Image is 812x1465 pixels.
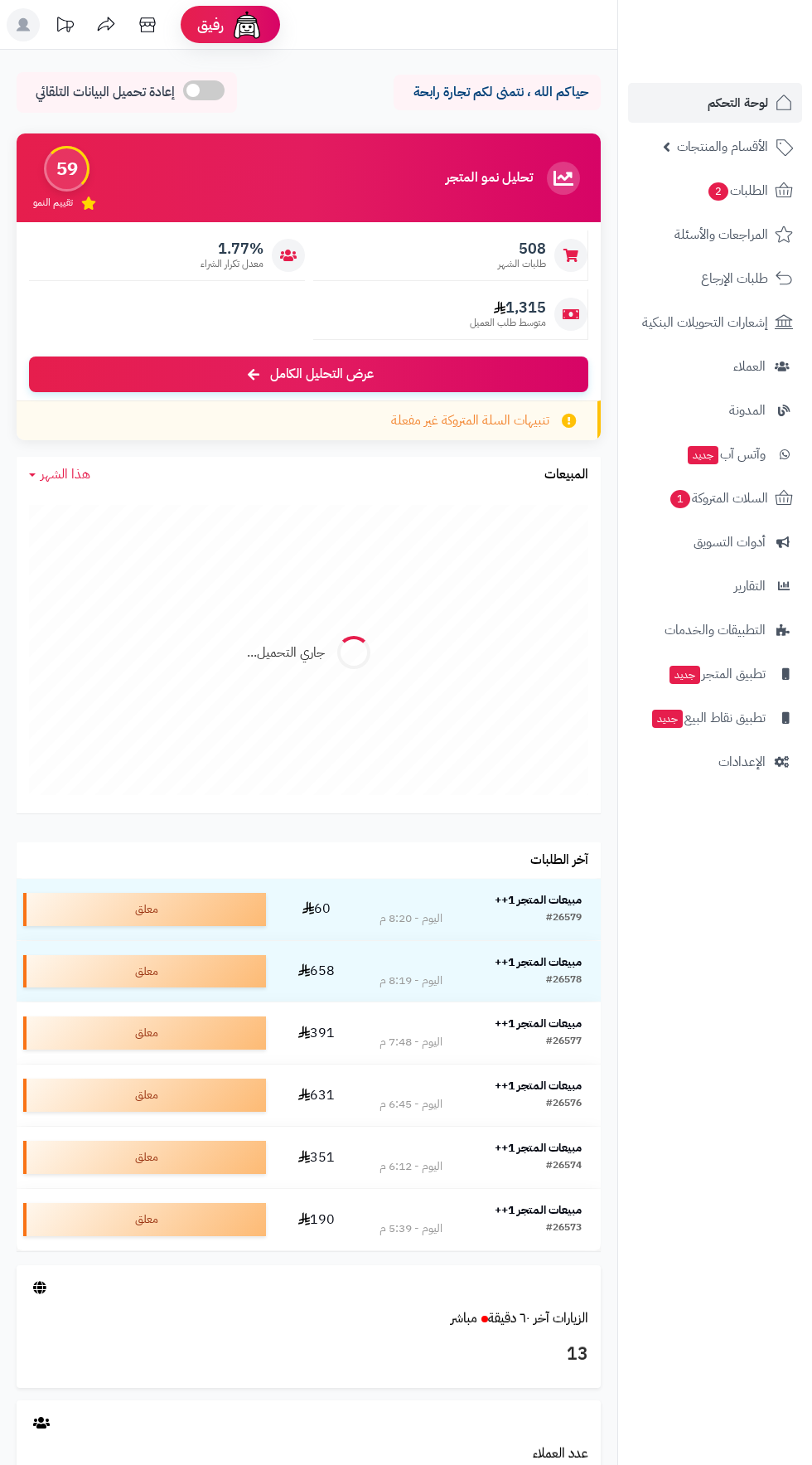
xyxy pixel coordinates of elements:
div: #26577 [546,1034,582,1050]
span: المراجعات والأسئلة [674,223,768,246]
p: حياكم الله ، نتمنى لكم تجارة رابحة [406,83,588,102]
a: العملاء [628,347,802,386]
span: الطلبات [707,179,768,202]
div: اليوم - 6:45 م [379,1096,442,1113]
span: طلبات الشهر [498,257,546,271]
span: إعادة تحميل البيانات التلقائي [36,83,175,102]
div: معلق [23,1203,266,1236]
span: عرض التحليل الكامل [270,365,374,384]
a: أدوات التسويق [628,522,802,562]
span: جديد [688,446,718,464]
td: 351 [273,1127,360,1188]
span: جديد [652,710,683,728]
strong: مبيعات المتجر 1++ [495,1015,582,1032]
span: المدونة [729,399,766,422]
span: تنبيهات السلة المتروكة غير مفعلة [391,411,549,430]
span: إشعارات التحويلات البنكية [642,311,768,334]
strong: مبيعات المتجر 1++ [495,1077,582,1094]
a: الإعدادات [628,742,802,782]
span: 1.77% [201,240,263,258]
a: عدد العملاء [533,1443,588,1463]
img: logo-2.png [699,12,796,47]
a: السلات المتروكة1 [628,478,802,518]
span: العملاء [733,355,766,378]
span: تطبيق نقاط البيع [650,706,766,730]
div: اليوم - 5:39 م [379,1220,442,1237]
a: المراجعات والأسئلة [628,215,802,255]
div: #26579 [546,910,582,927]
div: معلق [23,1141,266,1174]
span: تقييم النمو [33,196,73,210]
h3: المبيعات [544,468,588,483]
span: وآتس آب [686,443,766,466]
div: اليوم - 7:48 م [379,1034,442,1050]
span: هذا الشهر [41,464,90,484]
a: المدونة [628,391,802,430]
strong: مبيعات المتجر 1++ [495,1201,582,1219]
span: 1,315 [470,298,546,317]
span: 508 [498,240,546,258]
span: التطبيقات والخدمات [665,619,766,642]
a: وآتس آبجديد [628,434,802,474]
span: لوحة التحكم [708,91,768,114]
span: رفيق [197,15,224,35]
td: 658 [273,941,360,1002]
a: تطبيق نقاط البيعجديد [628,698,802,738]
span: طلبات الإرجاع [701,267,768,290]
a: تطبيق المتجرجديد [628,654,802,694]
h3: تحليل نمو المتجر [446,171,533,186]
small: مباشر [451,1308,477,1328]
a: لوحة التحكم [628,83,802,123]
span: معدل تكرار الشراء [201,257,263,271]
span: 1 [670,490,690,508]
span: الإعدادات [718,750,766,774]
a: هذا الشهر [29,465,90,484]
img: ai-face.png [230,8,263,41]
span: جديد [669,666,700,684]
div: معلق [23,1016,266,1050]
h3: 13 [29,1341,588,1369]
div: #26573 [546,1220,582,1237]
a: الزيارات آخر ٦٠ دقيقةمباشر [451,1308,588,1328]
div: اليوم - 6:12 م [379,1158,442,1175]
strong: مبيعات المتجر 1++ [495,891,582,909]
div: #26576 [546,1096,582,1113]
div: جاري التحميل... [247,643,325,662]
td: 190 [273,1189,360,1250]
span: متوسط طلب العميل [470,316,546,330]
a: التقارير [628,566,802,606]
div: #26578 [546,973,582,989]
span: أدوات التسويق [694,531,766,554]
span: تطبيق المتجر [668,662,766,686]
strong: مبيعات المتجر 1++ [495,953,582,971]
div: معلق [23,893,266,926]
a: إشعارات التحويلات البنكية [628,303,802,342]
div: معلق [23,955,266,988]
strong: مبيعات المتجر 1++ [495,1139,582,1157]
a: طلبات الإرجاع [628,259,802,298]
a: عرض التحليل الكامل [29,357,588,392]
span: 2 [708,182,728,201]
span: السلات المتروكة [669,487,768,510]
a: التطبيقات والخدمات [628,610,802,650]
span: الأقسام والمنتجات [677,135,768,158]
div: #26574 [546,1158,582,1175]
span: التقارير [734,575,766,598]
a: تحديثات المنصة [44,8,85,46]
div: معلق [23,1079,266,1112]
td: 60 [273,879,360,940]
h3: آخر الطلبات [530,853,588,868]
div: اليوم - 8:19 م [379,973,442,989]
a: الطلبات2 [628,171,802,211]
td: 631 [273,1065,360,1126]
div: اليوم - 8:20 م [379,910,442,927]
td: 391 [273,1002,360,1064]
